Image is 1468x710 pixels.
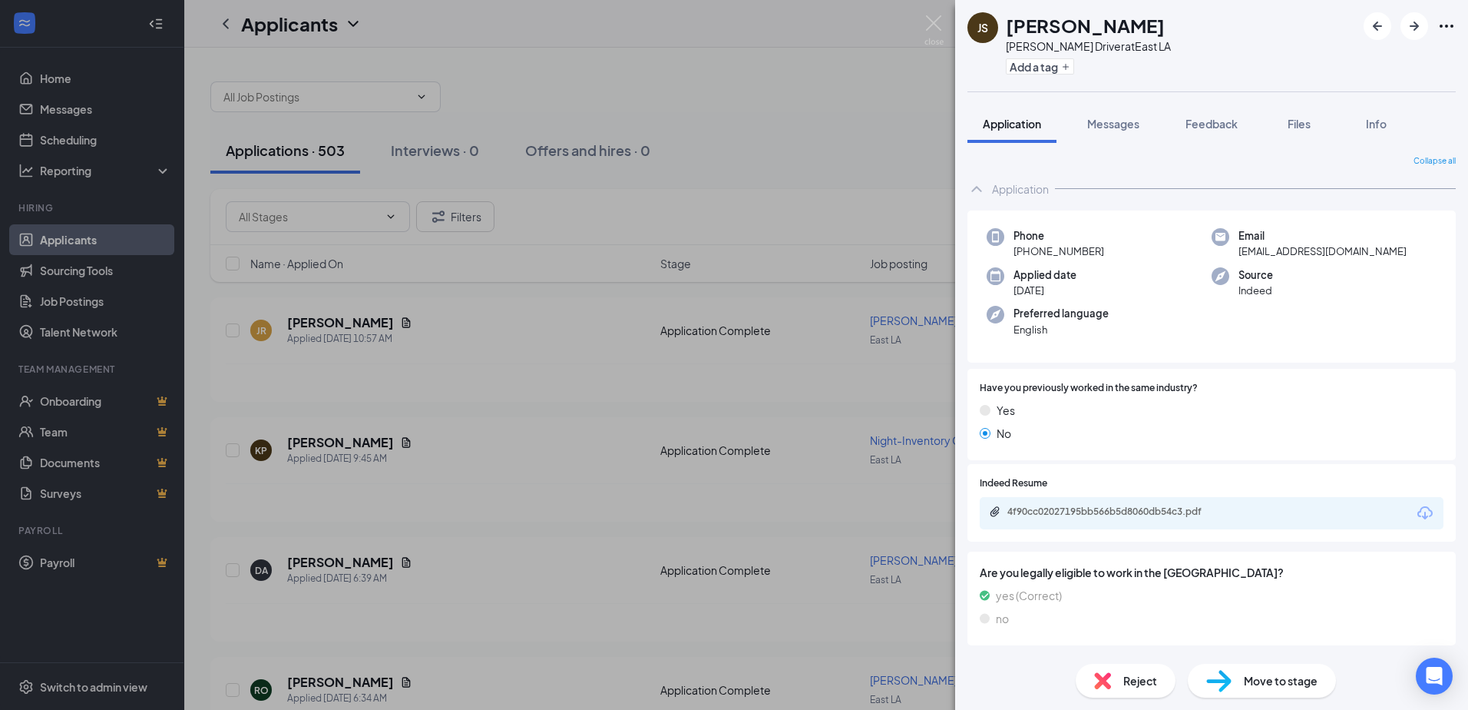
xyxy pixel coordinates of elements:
span: Are you legally eligible to work in the [GEOGRAPHIC_DATA]? [980,564,1443,581]
span: Files [1288,117,1311,131]
span: English [1013,322,1109,337]
span: Reject [1123,672,1157,689]
span: Indeed [1238,283,1273,298]
div: JS [977,20,988,35]
span: Info [1366,117,1387,131]
span: Have you previously worked in the same industry? [980,381,1198,396]
span: Applied date [1013,267,1076,283]
button: ArrowLeftNew [1364,12,1391,40]
div: [PERSON_NAME] Driver at East LA [1006,38,1171,54]
span: [PHONE_NUMBER] [1013,244,1104,259]
svg: Download [1416,504,1434,523]
div: Open Intercom Messenger [1416,658,1453,695]
a: Paperclip4f90cc02027195bb566b5d8060db54c3.pdf [989,506,1238,520]
div: 4f90cc02027195bb566b5d8060db54c3.pdf [1007,506,1222,518]
svg: Plus [1061,62,1070,71]
span: Move to stage [1244,672,1318,689]
span: Yes [997,402,1015,419]
span: Email [1238,228,1407,244]
span: Application [983,117,1041,131]
svg: ChevronUp [967,180,986,198]
h1: [PERSON_NAME] [1006,12,1165,38]
span: Phone [1013,228,1104,244]
div: Application [992,181,1049,197]
span: No [997,425,1011,442]
span: yes (Correct) [996,587,1062,604]
svg: ArrowLeftNew [1368,17,1387,35]
span: Source [1238,267,1273,283]
svg: Ellipses [1437,17,1456,35]
span: Feedback [1185,117,1238,131]
span: Preferred language [1013,306,1109,321]
button: ArrowRight [1400,12,1428,40]
span: Collapse all [1413,155,1456,168]
span: no [996,610,1009,627]
span: Indeed Resume [980,476,1047,491]
span: [EMAIL_ADDRESS][DOMAIN_NAME] [1238,244,1407,259]
svg: ArrowRight [1405,17,1423,35]
svg: Paperclip [989,506,1001,518]
button: PlusAdd a tag [1006,58,1074,75]
span: Messages [1087,117,1139,131]
span: [DATE] [1013,283,1076,298]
